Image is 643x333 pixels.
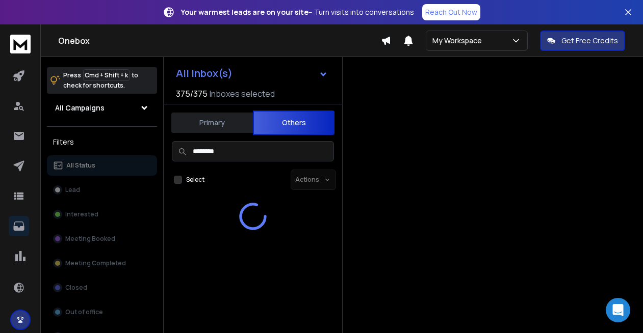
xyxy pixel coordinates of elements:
[540,31,625,51] button: Get Free Credits
[253,110,335,135] button: Others
[10,35,31,53] img: logo
[58,35,381,47] h1: Onebox
[561,36,618,46] p: Get Free Credits
[83,69,130,81] span: Cmd + Shift + k
[63,70,138,91] p: Press to check for shortcuts.
[47,98,157,118] button: All Campaigns
[181,7,308,17] strong: Your warmest leads are on your site
[47,135,157,149] h3: Filters
[168,63,336,84] button: All Inbox(s)
[176,68,233,78] h1: All Inbox(s)
[171,112,253,134] button: Primary
[432,36,486,46] p: My Workspace
[425,7,477,17] p: Reach Out Now
[606,298,630,322] div: Open Intercom Messenger
[186,176,204,184] label: Select
[181,7,414,17] p: – Turn visits into conversations
[210,88,275,100] h3: Inboxes selected
[422,4,480,20] a: Reach Out Now
[176,88,208,100] span: 375 / 375
[55,103,105,113] h1: All Campaigns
